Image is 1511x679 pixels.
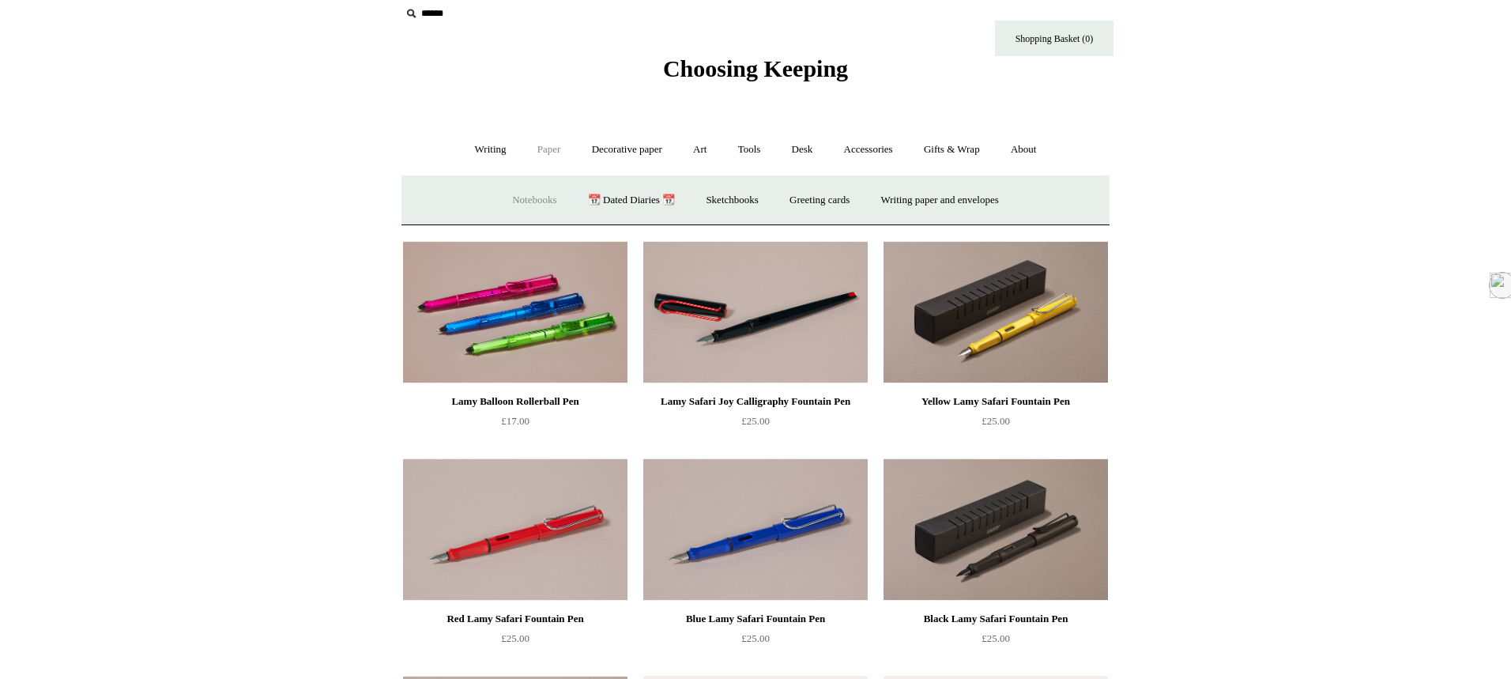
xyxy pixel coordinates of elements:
[867,179,1013,221] a: Writing paper and envelopes
[830,129,907,171] a: Accessories
[691,179,772,221] a: Sketchbooks
[461,129,521,171] a: Writing
[498,179,571,221] a: Notebooks
[741,415,770,427] span: £25.00
[523,129,575,171] a: Paper
[403,458,627,601] a: Red Lamy Safari Fountain Pen Red Lamy Safari Fountain Pen
[403,458,627,601] img: Red Lamy Safari Fountain Pen
[407,392,624,411] div: Lamy Balloon Rollerball Pen
[884,458,1108,601] img: Black Lamy Safari Fountain Pen
[643,241,868,383] img: Lamy Safari Joy Calligraphy Fountain Pen
[647,392,864,411] div: Lamy Safari Joy Calligraphy Fountain Pen
[997,129,1051,171] a: About
[884,241,1108,383] img: Yellow Lamy Safari Fountain Pen
[643,458,868,601] img: Blue Lamy Safari Fountain Pen
[403,392,627,457] a: Lamy Balloon Rollerball Pen £17.00
[884,609,1108,674] a: Black Lamy Safari Fountain Pen £25.00
[403,241,627,383] img: Lamy Balloon Rollerball Pen
[982,415,1010,427] span: £25.00
[501,632,529,644] span: £25.00
[995,21,1113,56] a: Shopping Basket (0)
[887,609,1104,628] div: Black Lamy Safari Fountain Pen
[887,392,1104,411] div: Yellow Lamy Safari Fountain Pen
[647,609,864,628] div: Blue Lamy Safari Fountain Pen
[574,179,689,221] a: 📆 Dated Diaries 📆
[403,609,627,674] a: Red Lamy Safari Fountain Pen £25.00
[982,632,1010,644] span: £25.00
[884,458,1108,601] a: Black Lamy Safari Fountain Pen Black Lamy Safari Fountain Pen
[884,241,1108,383] a: Yellow Lamy Safari Fountain Pen Yellow Lamy Safari Fountain Pen
[407,609,624,628] div: Red Lamy Safari Fountain Pen
[679,129,721,171] a: Art
[578,129,676,171] a: Decorative paper
[643,241,868,383] a: Lamy Safari Joy Calligraphy Fountain Pen Lamy Safari Joy Calligraphy Fountain Pen
[643,609,868,674] a: Blue Lamy Safari Fountain Pen £25.00
[778,129,827,171] a: Desk
[663,68,848,79] a: Choosing Keeping
[910,129,994,171] a: Gifts & Wrap
[663,55,848,81] span: Choosing Keeping
[643,458,868,601] a: Blue Lamy Safari Fountain Pen Blue Lamy Safari Fountain Pen
[501,415,529,427] span: £17.00
[643,392,868,457] a: Lamy Safari Joy Calligraphy Fountain Pen £25.00
[724,129,775,171] a: Tools
[403,241,627,383] a: Lamy Balloon Rollerball Pen Lamy Balloon Rollerball Pen
[741,632,770,644] span: £25.00
[884,392,1108,457] a: Yellow Lamy Safari Fountain Pen £25.00
[775,179,864,221] a: Greeting cards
